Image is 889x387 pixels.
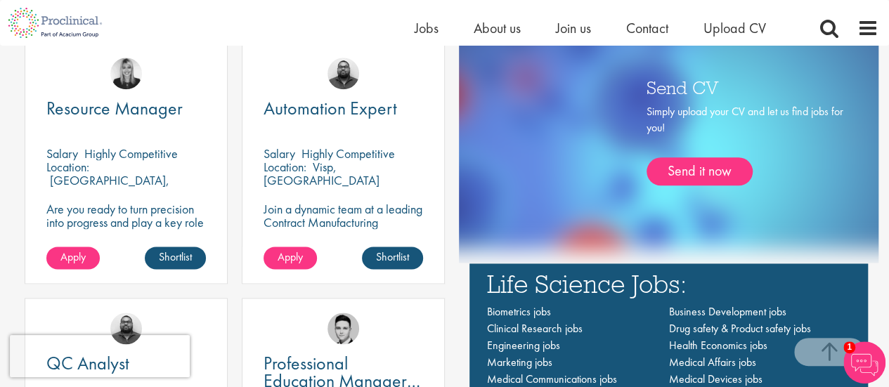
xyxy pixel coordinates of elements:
span: Resource Manager [46,96,183,120]
span: Salary [264,145,295,162]
h3: Send CV [647,78,843,96]
a: Shortlist [145,247,206,269]
a: Engineering jobs [487,338,560,353]
span: Salary [46,145,78,162]
h3: Life Science Jobs: [487,270,851,296]
a: Medical Devices jobs [668,372,762,386]
a: Resource Manager [46,100,206,117]
a: Automation Expert [264,100,423,117]
p: Are you ready to turn precision into progress and play a key role in shaping the future of pharma... [46,202,206,256]
p: Highly Competitive [84,145,178,162]
span: 1 [843,341,855,353]
div: Simply upload your CV and let us find jobs for you! [647,104,843,185]
a: Jobs [415,19,439,37]
img: Ashley Bennett [327,58,359,89]
span: Apply [278,249,303,264]
a: Health Economics jobs [668,338,767,353]
img: Ashley Bennett [110,313,142,344]
span: Location: [264,159,306,175]
a: Medical Communications jobs [487,372,617,386]
a: Send it now [647,157,753,185]
a: Marketing jobs [487,355,552,369]
a: Contact [626,19,668,37]
p: [GEOGRAPHIC_DATA], [GEOGRAPHIC_DATA] [46,172,169,202]
a: Shortlist [362,247,423,269]
iframe: reCAPTCHA [10,335,190,377]
p: Visp, [GEOGRAPHIC_DATA] [264,159,379,188]
a: Business Development jobs [668,304,786,319]
img: Janelle Jones [110,58,142,89]
img: Chatbot [843,341,885,383]
a: Apply [46,247,100,269]
span: Location: [46,159,89,175]
a: Drug safety & Product safety jobs [668,321,810,336]
a: Medical Affairs jobs [668,355,755,369]
img: Connor Lynes [327,313,359,344]
a: Join us [556,19,591,37]
span: Apply [60,249,86,264]
p: Highly Competitive [301,145,395,162]
a: Clinical Research jobs [487,321,583,336]
a: Biometrics jobs [487,304,551,319]
span: Automation Expert [264,96,397,120]
p: Join a dynamic team at a leading Contract Manufacturing Organisation (CMO) and contribute to grou... [264,202,423,282]
a: Upload CV [703,19,766,37]
a: About us [474,19,521,37]
a: Apply [264,247,317,269]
